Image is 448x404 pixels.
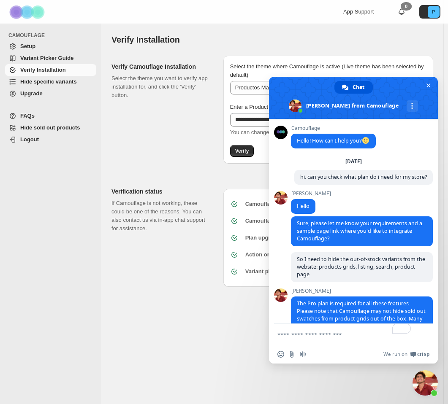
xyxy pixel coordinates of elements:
h2: Verify Camouflage Installation [111,62,210,71]
textarea: To enrich screen reader interactions, please activate Accessibility in Grammarly extension settings [277,324,413,345]
span: Verify Installation [111,35,180,44]
span: Hello! How can I help you? [297,137,370,144]
span: Insert an emoji [277,351,284,358]
span: Close chat [424,81,433,90]
span: Hide sold out products [20,124,80,131]
a: Verify Installation [5,64,96,76]
a: Variant Picker Guide [5,52,96,64]
h2: Verification status [111,187,210,196]
span: hi. can you check what plan do i need for my store? [300,173,427,180]
a: 0 [397,8,406,16]
div: [DATE] [345,159,362,164]
span: Setup [20,43,35,49]
a: Setup [5,40,96,52]
span: App Support [343,8,374,15]
span: FAQs [20,113,35,119]
text: P [432,9,435,14]
b: Camouflage loading in the Storefront [245,218,342,224]
b: Camouflage enabled in the app embeds [245,201,349,207]
div: 0 [401,2,412,11]
b: Action on sold out variants set [245,251,326,258]
a: Logout [5,134,96,145]
p: Select the theme you want to verify app installation for, and click the 'Verify' button. [111,74,210,100]
b: Variant picker set [245,268,291,275]
button: Avatar with initials P [419,5,440,19]
span: We run on [383,351,407,358]
a: Hide sold out products [5,122,96,134]
span: You can change the product link to verify the installation on a different product [230,129,419,135]
span: Variant Picker Guide [20,55,73,61]
img: Camouflage [7,0,49,24]
span: Audio message [299,351,306,358]
span: Hello [297,202,310,210]
span: [PERSON_NAME] [291,288,433,294]
b: Plan upgrade required [245,234,304,241]
span: CAMOUFLAGE [8,32,97,39]
span: Avatar with initials P [428,6,440,18]
span: Crisp [417,351,429,358]
a: Close chat [413,370,438,396]
a: Hide specific variants [5,76,96,88]
a: FAQs [5,110,96,122]
a: We run onCrisp [383,351,429,358]
span: [PERSON_NAME] [291,191,331,197]
span: Verify Installation [20,67,66,73]
span: Chat [353,81,364,94]
a: Chat [334,81,373,94]
span: Hide specific variants [20,78,77,85]
span: The Pro plan is required for all these features. Please note that Camouflage may not hide sold ou... [297,300,426,353]
p: If Camouflage is not working, these could be one of the reasons. You can also contact us via in-a... [111,199,210,233]
a: Upgrade [5,88,96,100]
span: Camouflage [291,125,376,131]
span: Logout [20,136,39,143]
span: Upgrade [20,90,43,97]
span: Enter a Product link from your website to verify the installation [230,104,380,110]
span: Send a file [288,351,295,358]
span: Select the theme where Camouflage is active (Live theme has been selected by default) [230,63,424,78]
span: Sure, please let me know your requirements and a sample page link where you'd like to integrate C... [297,220,422,242]
span: So I need to hide the out-of-stock variants from the website: products grids, listing, search, pr... [297,256,425,278]
button: Verify [230,145,254,157]
span: Verify [235,148,249,154]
